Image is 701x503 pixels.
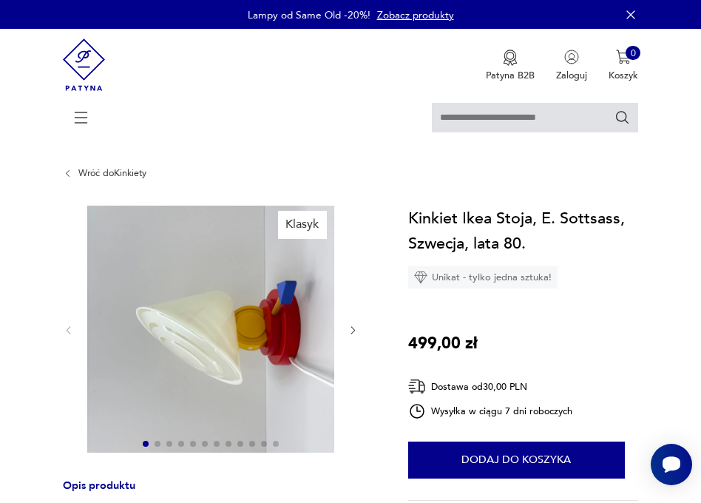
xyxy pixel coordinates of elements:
[408,442,625,479] button: Dodaj do koszyka
[78,168,146,178] a: Wróć doKinkiety
[408,377,572,396] div: Dostawa od 30,00 PLN
[503,50,518,66] img: Ikona medalu
[486,50,535,82] a: Ikona medaluPatyna B2B
[626,46,640,61] div: 0
[408,266,558,288] div: Unikat - tylko jedna sztuka!
[486,50,535,82] button: Patyna B2B
[87,206,334,453] img: Zdjęcie produktu Kinkiet Ikea Stoja, E. Sottsass, Szwecja, lata 80.
[609,50,638,82] button: 0Koszyk
[614,109,631,126] button: Szukaj
[408,402,572,420] div: Wysyłka w ciągu 7 dni roboczych
[616,50,631,64] img: Ikona koszyka
[408,331,478,356] p: 499,00 zł
[651,444,692,485] iframe: Smartsupp widget button
[486,69,535,82] p: Patyna B2B
[408,206,638,256] h1: Kinkiet Ikea Stoja, E. Sottsass, Szwecja, lata 80.
[248,8,370,22] p: Lampy od Same Old -20%!
[609,69,638,82] p: Koszyk
[414,271,427,284] img: Ikona diamentu
[408,377,426,396] img: Ikona dostawy
[556,50,587,82] button: Zaloguj
[278,211,328,239] div: Klasyk
[556,69,587,82] p: Zaloguj
[63,29,105,101] img: Patyna - sklep z meblami i dekoracjami vintage
[564,50,579,64] img: Ikonka użytkownika
[377,8,454,22] a: Zobacz produkty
